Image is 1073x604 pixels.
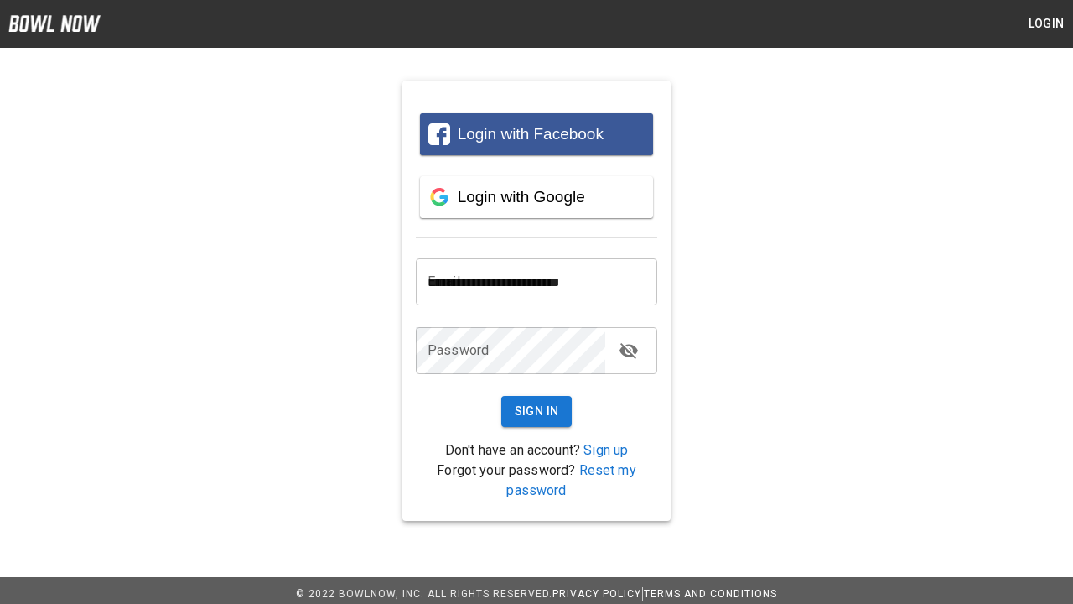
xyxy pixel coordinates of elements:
span: Login with Facebook [458,125,604,143]
a: Reset my password [506,462,635,498]
p: Forgot your password? [416,461,657,501]
img: logo [8,15,101,32]
span: © 2022 BowlNow, Inc. All Rights Reserved. [296,588,552,600]
button: Sign In [501,396,573,427]
button: Login with Facebook [420,113,653,155]
p: Don't have an account? [416,440,657,461]
a: Terms and Conditions [644,588,777,600]
a: Privacy Policy [552,588,641,600]
button: Login with Google [420,176,653,218]
span: Login with Google [458,188,585,206]
a: Sign up [583,442,628,458]
button: Login [1019,8,1073,39]
button: toggle password visibility [612,334,645,367]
